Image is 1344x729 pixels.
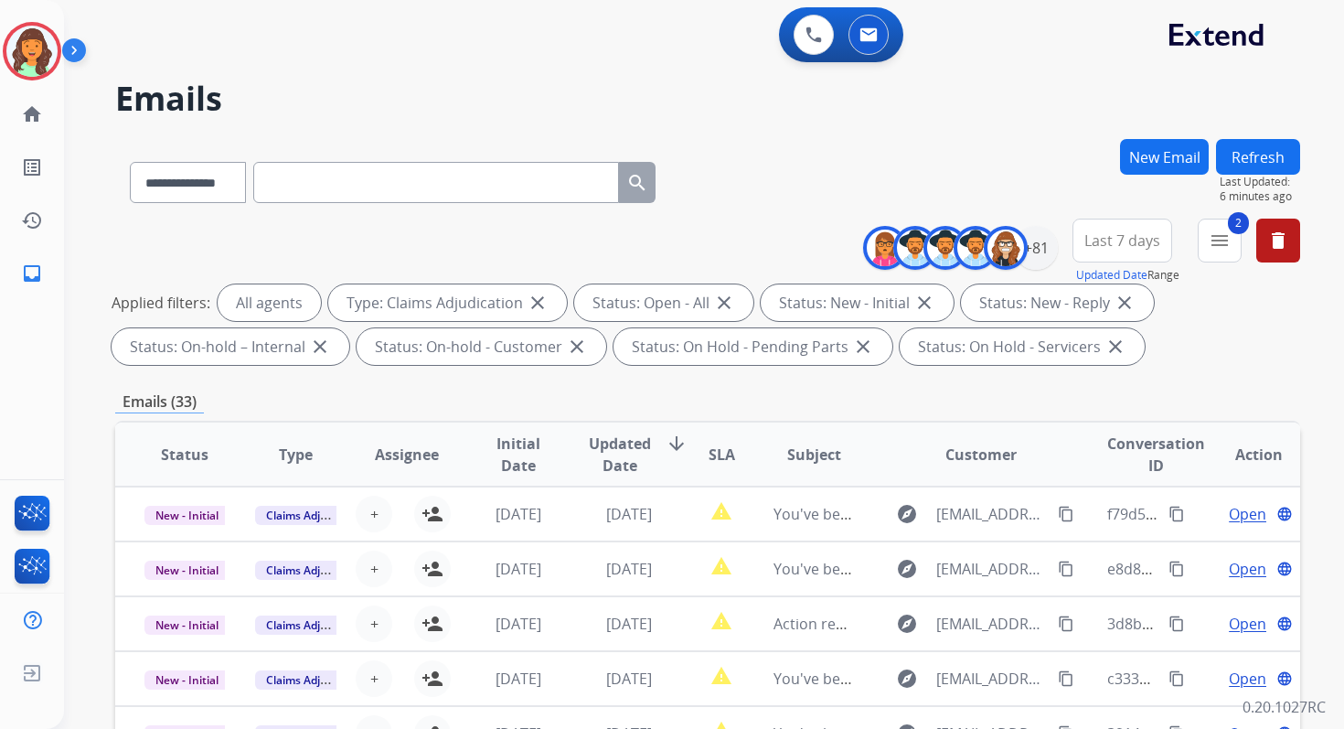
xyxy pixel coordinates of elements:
[1229,503,1266,525] span: Open
[1229,558,1266,580] span: Open
[21,103,43,125] mat-icon: home
[279,444,313,466] span: Type
[1107,433,1205,477] span: Conversation ID
[896,558,918,580] mat-icon: explore
[606,669,652,689] span: [DATE]
[477,433,558,477] span: Initial Date
[1198,219,1242,263] button: 2
[1216,139,1300,175] button: Refresh
[255,616,380,635] span: Claims Adjudication
[115,80,1300,117] h2: Emails
[1220,189,1300,204] span: 6 minutes ago
[1168,506,1185,522] mat-icon: content_copy
[370,503,379,525] span: +
[589,433,651,477] span: Updated Date
[710,610,732,632] mat-icon: report_problem
[370,613,379,635] span: +
[1104,336,1126,358] mat-icon: close
[1276,616,1293,632] mat-icon: language
[945,444,1017,466] span: Customer
[961,284,1154,321] div: Status: New - Reply
[900,328,1145,365] div: Status: On Hold - Servicers
[606,559,652,579] span: [DATE]
[936,668,1048,690] span: [EMAIL_ADDRESS][DOMAIN_NAME]
[218,284,321,321] div: All agents
[1209,230,1231,252] mat-icon: menu
[1168,616,1185,632] mat-icon: content_copy
[1076,268,1147,283] button: Updated Date
[115,391,204,413] p: Emails (33)
[913,292,935,314] mat-icon: close
[936,503,1048,525] span: [EMAIL_ADDRESS][DOMAIN_NAME]
[710,555,732,577] mat-icon: report_problem
[161,444,208,466] span: Status
[1058,670,1074,687] mat-icon: content_copy
[496,669,541,689] span: [DATE]
[606,614,652,634] span: [DATE]
[309,336,331,358] mat-icon: close
[255,506,380,525] span: Claims Adjudication
[21,156,43,178] mat-icon: list_alt
[1076,267,1179,283] span: Range
[496,504,541,524] span: [DATE]
[144,670,229,690] span: New - Initial
[255,561,380,580] span: Claims Adjudication
[1243,696,1326,718] p: 0.20.1027RC
[1014,226,1058,270] div: +81
[1229,613,1266,635] span: Open
[421,613,443,635] mat-icon: person_add
[1276,506,1293,522] mat-icon: language
[1228,212,1249,234] span: 2
[773,614,1162,634] span: Action required: Extend claim approved for replacement
[112,328,349,365] div: Status: On-hold – Internal
[896,503,918,525] mat-icon: explore
[375,444,439,466] span: Assignee
[144,561,229,580] span: New - Initial
[606,504,652,524] span: [DATE]
[613,328,892,365] div: Status: On Hold - Pending Parts
[112,292,210,314] p: Applied filters:
[1220,175,1300,189] span: Last Updated:
[1267,230,1289,252] mat-icon: delete
[1276,561,1293,577] mat-icon: language
[1084,237,1160,244] span: Last 7 days
[1058,616,1074,632] mat-icon: content_copy
[6,26,58,77] img: avatar
[566,336,588,358] mat-icon: close
[496,559,541,579] span: [DATE]
[1058,506,1074,522] mat-icon: content_copy
[710,500,732,522] mat-icon: report_problem
[761,284,954,321] div: Status: New - Initial
[421,503,443,525] mat-icon: person_add
[357,328,606,365] div: Status: On-hold - Customer
[709,444,735,466] span: SLA
[421,558,443,580] mat-icon: person_add
[255,670,380,690] span: Claims Adjudication
[1120,139,1209,175] button: New Email
[852,336,874,358] mat-icon: close
[787,444,841,466] span: Subject
[527,292,549,314] mat-icon: close
[896,668,918,690] mat-icon: explore
[1058,561,1074,577] mat-icon: content_copy
[21,209,43,231] mat-icon: history
[713,292,735,314] mat-icon: close
[1229,668,1266,690] span: Open
[626,172,648,194] mat-icon: search
[936,613,1048,635] span: [EMAIL_ADDRESS][DOMAIN_NAME]
[21,263,43,284] mat-icon: inbox
[1189,423,1300,487] th: Action
[370,558,379,580] span: +
[370,668,379,690] span: +
[328,284,567,321] div: Type: Claims Adjudication
[356,660,392,697] button: +
[936,558,1048,580] span: [EMAIL_ADDRESS][DOMAIN_NAME]
[356,606,392,642] button: +
[1072,219,1172,263] button: Last 7 days
[144,616,229,635] span: New - Initial
[1114,292,1136,314] mat-icon: close
[144,506,229,525] span: New - Initial
[773,504,1344,524] span: You've been assigned a new service order: e767b396-92c0-4db3-a942-8499ef68fc53
[421,668,443,690] mat-icon: person_add
[1168,561,1185,577] mat-icon: content_copy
